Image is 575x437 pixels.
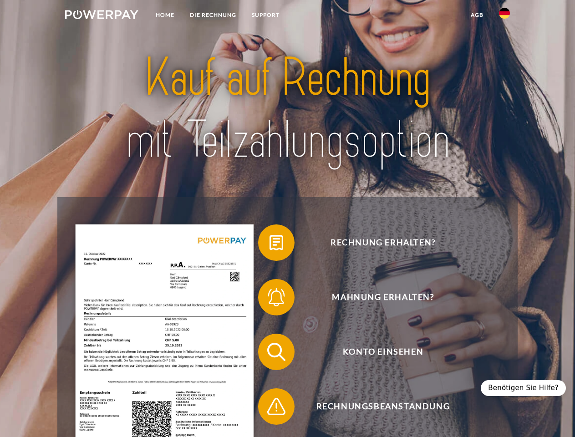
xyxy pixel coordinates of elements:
img: qb_bill.svg [265,231,288,254]
a: DIE RECHNUNG [182,7,244,23]
span: Konto einsehen [271,334,494,370]
span: Rechnung erhalten? [271,224,494,261]
img: qb_search.svg [265,340,288,363]
img: title-powerpay_de.svg [87,44,488,174]
button: Mahnung erhalten? [258,279,495,315]
a: agb [463,7,491,23]
img: de [499,8,510,19]
img: qb_warning.svg [265,395,288,418]
a: Home [148,7,182,23]
span: Mahnung erhalten? [271,279,494,315]
span: Rechnungsbeanstandung [271,388,494,425]
button: Konto einsehen [258,334,495,370]
img: logo-powerpay-white.svg [65,10,138,19]
button: Rechnungsbeanstandung [258,388,495,425]
div: Benötigen Sie Hilfe? [481,380,566,396]
a: SUPPORT [244,7,287,23]
img: qb_bell.svg [265,286,288,309]
button: Rechnung erhalten? [258,224,495,261]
